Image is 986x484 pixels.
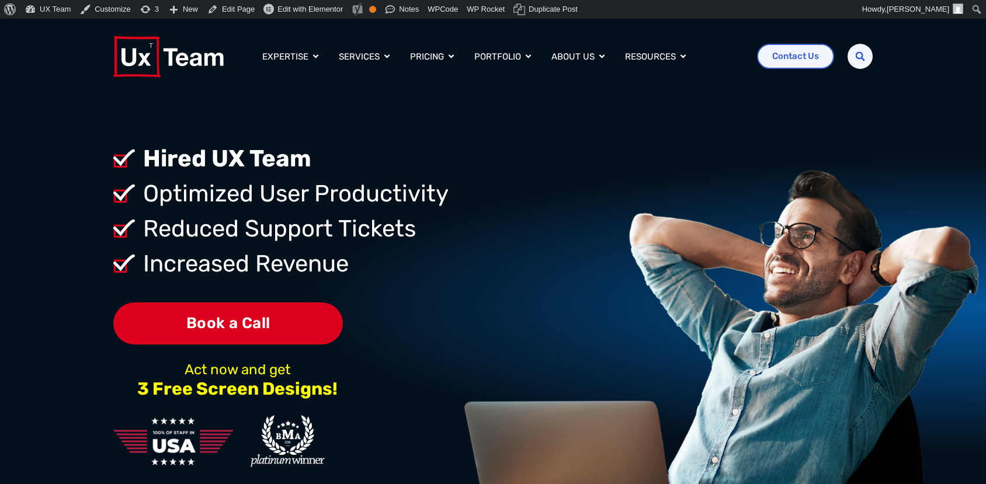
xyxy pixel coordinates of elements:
[113,302,343,345] span: Book a Call
[625,50,676,64] a: Resources
[757,44,834,69] a: Contact Us
[772,52,819,61] span: Contact Us
[137,378,338,399] strong: 3 Free Screen Designs!
[140,211,416,246] span: Reduced Support Tickets
[253,46,748,68] div: Menu Toggle
[410,50,444,64] a: Pricing
[369,6,376,13] div: OK
[262,50,308,64] a: Expertise
[339,50,380,64] a: Services
[848,44,873,69] div: Search
[551,50,595,64] a: About us
[143,145,311,172] strong: Hired UX Team
[140,246,349,281] span: Increased Revenue
[140,176,449,211] span: Optimized User Productivity
[113,365,362,374] p: Act now and get
[277,5,343,13] span: Edit with Elementor
[253,46,748,68] nav: Menu
[474,50,521,64] a: Portfolio
[887,5,949,13] span: [PERSON_NAME]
